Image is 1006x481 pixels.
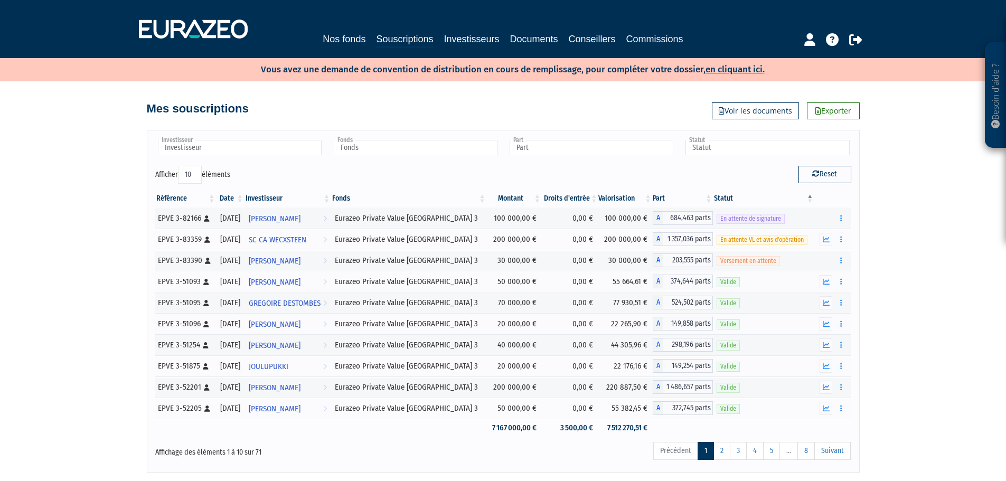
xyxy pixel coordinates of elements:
span: En attente VL et avis d'opération [717,235,807,245]
th: Statut : activer pour trier la colonne par ordre d&eacute;croissant [713,190,814,208]
span: A [653,232,663,246]
td: 0,00 € [542,334,598,355]
a: Suivant [814,442,851,460]
img: 1732889491-logotype_eurazeo_blanc_rvb.png [139,20,248,39]
div: [DATE] [220,382,241,393]
a: [PERSON_NAME] [245,313,331,334]
span: 149,858 parts [663,317,713,331]
span: GREGOIRE DESTOMBES [249,294,321,313]
span: 372,745 parts [663,401,713,415]
span: 524,502 parts [663,296,713,309]
td: 100 000,00 € [487,208,542,229]
span: [PERSON_NAME] [249,336,300,355]
i: Voir l'investisseur [323,336,327,355]
div: [DATE] [220,297,241,308]
a: Investisseurs [444,32,499,46]
i: Voir l'investisseur [323,230,327,250]
th: Investisseur: activer pour trier la colonne par ordre croissant [245,190,331,208]
td: 44 305,96 € [598,334,652,355]
i: Voir l'investisseur [323,378,327,398]
a: Documents [510,32,558,46]
div: Eurazeo Private Value [GEOGRAPHIC_DATA] 3 [335,382,483,393]
i: [Français] Personne physique [204,237,210,243]
a: [PERSON_NAME] [245,398,331,419]
div: EPVE 3-51254 [158,339,213,351]
td: 22 265,90 € [598,313,652,334]
div: A - Eurazeo Private Value Europe 3 [653,359,713,373]
div: A - Eurazeo Private Value Europe 3 [653,380,713,394]
div: Eurazeo Private Value [GEOGRAPHIC_DATA] 3 [335,339,483,351]
a: Commissions [626,32,683,46]
td: 7 512 270,51 € [598,419,652,437]
div: [DATE] [220,361,241,372]
td: 55 382,45 € [598,398,652,419]
a: en cliquant ici. [706,64,765,75]
div: EPVE 3-83359 [158,234,213,245]
td: 30 000,00 € [598,250,652,271]
td: 0,00 € [542,376,598,398]
i: [Français] Personne physique [205,258,211,264]
span: 1 486,657 parts [663,380,713,394]
span: 684,463 parts [663,211,713,225]
td: 0,00 € [542,250,598,271]
span: A [653,338,663,352]
div: Eurazeo Private Value [GEOGRAPHIC_DATA] 3 [335,297,483,308]
a: [PERSON_NAME] [245,271,331,292]
span: [PERSON_NAME] [249,272,300,292]
i: [Français] Personne physique [203,342,209,348]
button: Reset [798,166,851,183]
td: 100 000,00 € [598,208,652,229]
div: A - Eurazeo Private Value Europe 3 [653,401,713,415]
td: 40 000,00 € [487,334,542,355]
th: Droits d'entrée: activer pour trier la colonne par ordre croissant [542,190,598,208]
div: Eurazeo Private Value [GEOGRAPHIC_DATA] 3 [335,318,483,329]
i: Voir l'investisseur [323,357,327,376]
td: 0,00 € [542,292,598,313]
span: A [653,359,663,373]
span: 149,254 parts [663,359,713,373]
span: [PERSON_NAME] [249,399,300,419]
a: 2 [713,442,730,460]
a: 3 [730,442,747,460]
i: [Français] Personne physique [204,215,210,222]
div: [DATE] [220,318,241,329]
td: 0,00 € [542,229,598,250]
div: A - Eurazeo Private Value Europe 3 [653,338,713,352]
div: Eurazeo Private Value [GEOGRAPHIC_DATA] 3 [335,255,483,266]
td: 22 176,16 € [598,355,652,376]
p: Besoin d'aide ? [990,48,1002,143]
div: EPVE 3-51875 [158,361,213,372]
i: [Français] Personne physique [204,405,210,412]
td: 0,00 € [542,271,598,292]
span: 298,196 parts [663,338,713,352]
div: EPVE 3-51093 [158,276,213,287]
h4: Mes souscriptions [147,102,249,115]
a: Voir les documents [712,102,799,119]
td: 7 167 000,00 € [487,419,542,437]
span: A [653,275,663,288]
th: Référence : activer pour trier la colonne par ordre croissant [155,190,217,208]
label: Afficher éléments [155,166,230,184]
span: [PERSON_NAME] [249,209,300,229]
p: Vous avez une demande de convention de distribution en cours de remplissage, pour compléter votre... [230,61,765,76]
span: A [653,211,663,225]
span: Valide [717,298,740,308]
div: Eurazeo Private Value [GEOGRAPHIC_DATA] 3 [335,361,483,372]
div: A - Eurazeo Private Value Europe 3 [653,317,713,331]
div: EPVE 3-52205 [158,403,213,414]
div: EPVE 3-51096 [158,318,213,329]
span: SC CA WECXSTEEN [249,230,306,250]
div: Affichage des éléments 1 à 10 sur 71 [155,441,436,458]
td: 55 664,61 € [598,271,652,292]
a: 8 [797,442,815,460]
span: Valide [717,341,740,351]
span: A [653,253,663,267]
td: 77 930,51 € [598,292,652,313]
i: Voir l'investisseur [323,294,327,313]
span: JOULUPUKKI [249,357,288,376]
span: 203,555 parts [663,253,713,267]
span: [PERSON_NAME] [249,315,300,334]
a: Exporter [807,102,860,119]
div: EPVE 3-83390 [158,255,213,266]
div: EPVE 3-51095 [158,297,213,308]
